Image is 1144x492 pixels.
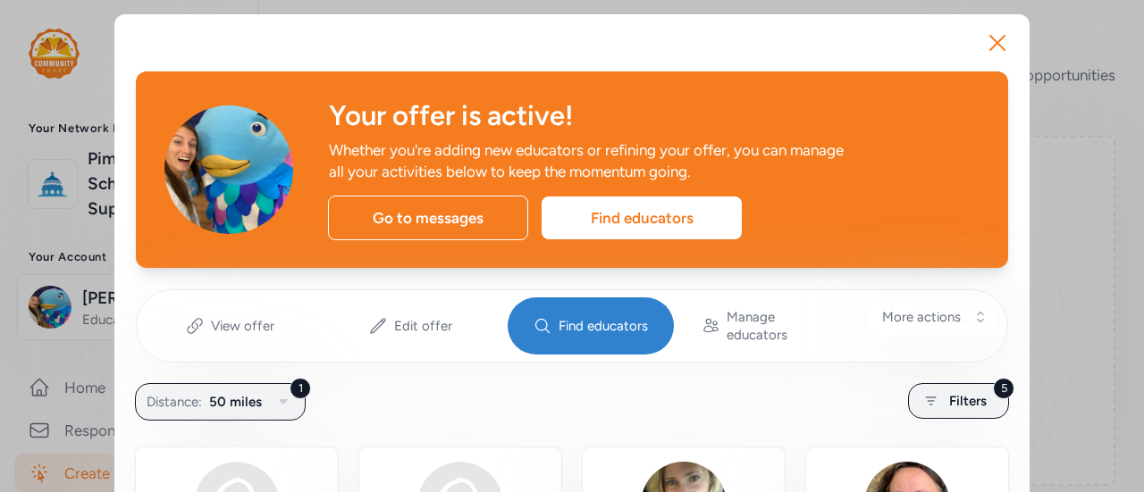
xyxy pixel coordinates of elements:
div: 1 [290,378,311,399]
span: Distance: [147,391,202,413]
span: View offer [211,317,274,335]
span: More actions [882,308,961,326]
span: Manage educators [727,308,839,344]
span: 50 miles [209,391,262,413]
button: 1Distance:50 miles [135,383,306,421]
span: Find educators [559,317,648,335]
div: Whether you're adding new educators or refining your offer, you can manage all your activities be... [329,139,844,182]
div: Find educators [542,196,742,239]
div: 5 [993,378,1014,399]
div: Go to messages [328,196,528,240]
span: Edit offer [394,317,452,335]
button: More actions [868,297,997,337]
span: Filters [949,390,987,412]
img: Avatar [164,105,293,234]
div: Your offer is active! [329,100,980,132]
